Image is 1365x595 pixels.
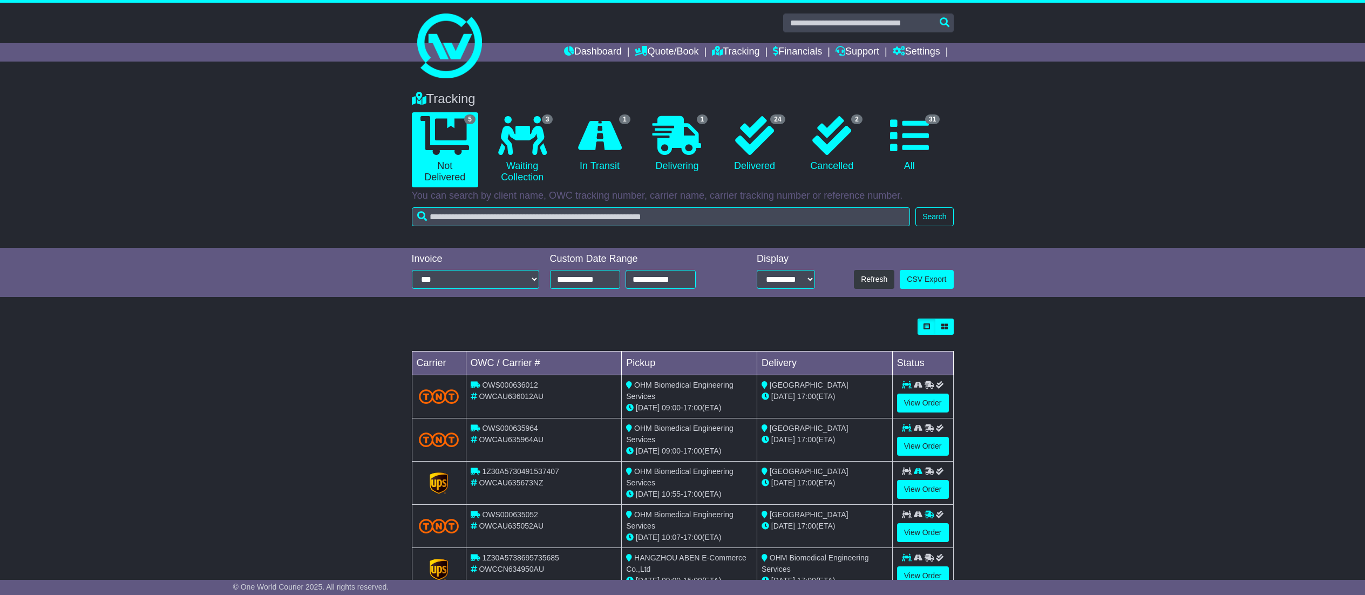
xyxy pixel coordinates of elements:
a: 5 Not Delivered [412,112,478,187]
a: 24 Delivered [721,112,787,176]
span: OHM Biomedical Engineering Services [762,553,869,573]
button: Refresh [854,270,894,289]
a: 31 All [876,112,942,176]
span: OWS000635964 [482,424,538,432]
div: (ETA) [762,520,888,532]
div: (ETA) [762,477,888,489]
span: HANGZHOU ABEN E-Commerce Co.,Ltd [626,553,746,573]
span: [DATE] [771,478,795,487]
span: OHM Biomedical Engineering Services [626,510,734,530]
span: [DATE] [636,447,660,455]
div: Display [757,253,815,265]
span: 5 [464,114,476,124]
img: TNT_Domestic.png [419,519,459,533]
div: (ETA) [762,575,888,586]
span: 09:00 [662,403,681,412]
a: Tracking [712,43,759,62]
span: 09:00 [662,447,681,455]
img: GetCarrierServiceLogo [430,559,448,580]
a: Settings [893,43,940,62]
img: GetCarrierServiceLogo [430,472,448,494]
a: Support [836,43,879,62]
span: [DATE] [771,392,795,401]
span: [DATE] [636,576,660,585]
span: [DATE] [636,533,660,542]
span: OWCAU636012AU [479,392,544,401]
div: - (ETA) [626,575,752,586]
td: Pickup [622,351,757,375]
span: OWCAU635052AU [479,522,544,530]
span: 15:00 [683,576,702,585]
span: 17:00 [683,403,702,412]
a: 3 Waiting Collection [489,112,555,187]
a: CSV Export [900,270,953,289]
div: Custom Date Range [550,253,723,265]
a: 2 Cancelled [799,112,865,176]
div: - (ETA) [626,532,752,543]
span: 2 [851,114,863,124]
a: Dashboard [564,43,622,62]
a: Quote/Book [635,43,698,62]
span: 17:00 [683,447,702,455]
span: OHM Biomedical Engineering Services [626,424,734,444]
button: Search [915,207,953,226]
span: OWCAU635673NZ [479,478,543,487]
a: View Order [897,566,949,585]
span: [DATE] [636,490,660,498]
span: 17:00 [683,490,702,498]
span: [GEOGRAPHIC_DATA] [770,381,848,389]
a: 1 Delivering [644,112,710,176]
td: Status [892,351,953,375]
span: 17:00 [797,522,816,530]
td: Carrier [412,351,466,375]
img: TNT_Domestic.png [419,432,459,447]
span: 17:00 [797,435,816,444]
div: Invoice [412,253,539,265]
a: 1 In Transit [566,112,633,176]
span: [DATE] [771,576,795,585]
span: 09:00 [662,576,681,585]
span: 1 [697,114,708,124]
span: [DATE] [771,522,795,530]
span: OWCCN634950AU [479,565,544,573]
a: Financials [773,43,822,62]
span: [DATE] [771,435,795,444]
span: OWS000636012 [482,381,538,389]
a: View Order [897,480,949,499]
span: [GEOGRAPHIC_DATA] [770,467,848,476]
div: - (ETA) [626,489,752,500]
span: 3 [542,114,553,124]
span: [GEOGRAPHIC_DATA] [770,424,848,432]
a: View Order [897,437,949,456]
span: OHM Biomedical Engineering Services [626,381,734,401]
span: 1Z30A5738695735685 [482,553,559,562]
div: - (ETA) [626,402,752,414]
span: 17:00 [797,576,816,585]
div: Tracking [406,91,959,107]
span: © One World Courier 2025. All rights reserved. [233,583,389,591]
span: 24 [770,114,785,124]
span: OWS000635052 [482,510,538,519]
span: 10:07 [662,533,681,542]
div: - (ETA) [626,445,752,457]
span: 17:00 [683,533,702,542]
span: 10:55 [662,490,681,498]
span: 1Z30A5730491537407 [482,467,559,476]
div: (ETA) [762,434,888,445]
span: OWCAU635964AU [479,435,544,444]
p: You can search by client name, OWC tracking number, carrier name, carrier tracking number or refe... [412,190,954,202]
td: Delivery [757,351,892,375]
a: View Order [897,394,949,413]
div: (ETA) [762,391,888,402]
span: [DATE] [636,403,660,412]
a: View Order [897,523,949,542]
span: 1 [619,114,630,124]
span: 17:00 [797,478,816,487]
span: OHM Biomedical Engineering Services [626,467,734,487]
span: [GEOGRAPHIC_DATA] [770,510,848,519]
img: TNT_Domestic.png [419,389,459,404]
span: 31 [925,114,940,124]
span: 17:00 [797,392,816,401]
td: OWC / Carrier # [466,351,622,375]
